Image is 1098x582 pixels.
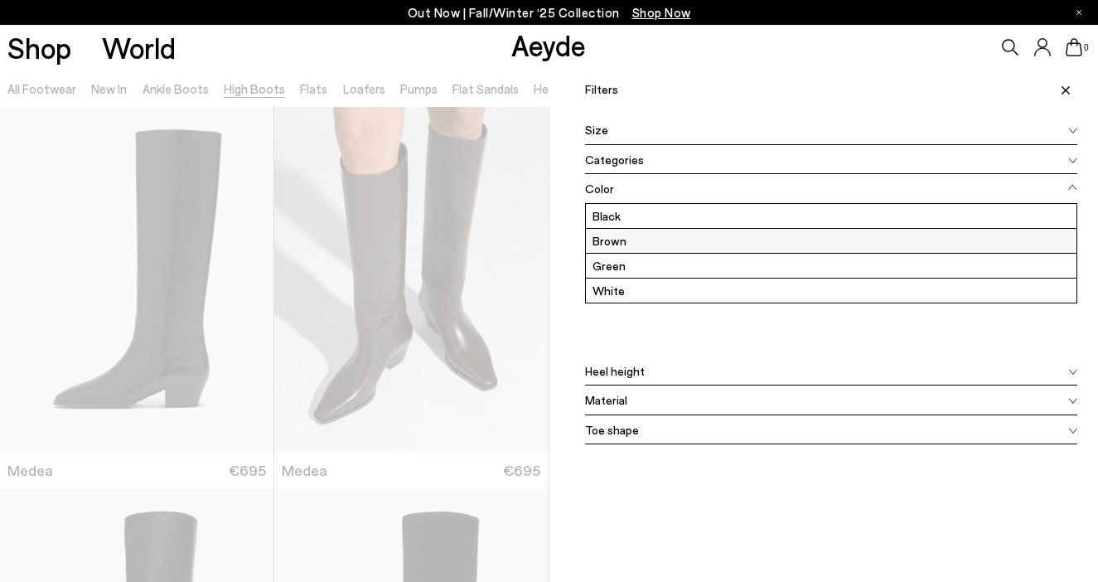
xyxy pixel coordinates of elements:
[511,27,586,62] a: Aeyde
[585,391,627,409] span: Material
[7,33,71,62] a: Shop
[586,229,1077,253] label: Brown
[586,254,1077,278] label: Green
[1066,38,1082,56] a: 0
[585,421,639,439] span: Toe shape
[585,151,644,168] span: Categories
[408,2,691,23] p: Out Now | Fall/Winter ‘25 Collection
[632,5,691,20] span: Navigate to /collections/new-in
[586,204,1077,228] label: Black
[585,121,608,138] span: Size
[102,33,176,62] a: World
[1082,43,1091,52] span: 0
[586,279,1077,303] label: White
[585,82,622,96] span: Filters
[585,180,614,197] span: Color
[585,362,645,380] span: Heel height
